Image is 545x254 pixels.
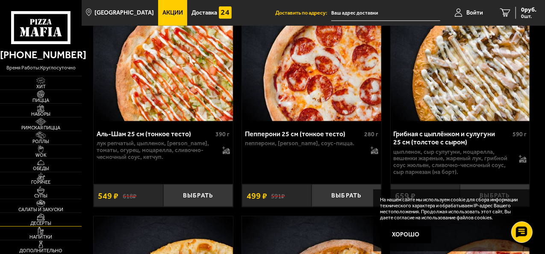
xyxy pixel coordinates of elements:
span: 549 ₽ [98,191,118,201]
span: 590 г [513,131,527,138]
img: 15daf4d41897b9f0e9f617042186c801.svg [219,6,232,19]
span: Доставка [191,10,217,16]
span: [GEOGRAPHIC_DATA] [95,10,154,16]
s: 591 ₽ [271,191,285,199]
s: 618 ₽ [123,191,136,199]
span: Акции [162,10,183,16]
span: 390 г [216,131,230,138]
button: Выбрать [312,184,381,207]
p: цыпленок, сыр сулугуни, моцарелла, вешенки жареные, жареный лук, грибной соус Жюльен, сливочно-че... [394,149,513,176]
span: Войти [466,10,483,16]
button: Выбрать [460,184,530,207]
div: Аль-Шам 25 см (тонкое тесто) [97,130,213,138]
div: Пепперони 25 см (тонкое тесто) [245,130,362,138]
span: 0 шт. [521,14,536,19]
span: 0 руб. [521,7,536,13]
span: 499 ₽ [247,191,267,201]
button: Выбрать [163,184,233,207]
input: Ваш адрес доставки [331,5,440,21]
span: Доставить по адресу: [275,10,331,16]
button: Хорошо [380,226,431,243]
span: 280 г [364,131,378,138]
p: лук репчатый, цыпленок, [PERSON_NAME], томаты, огурец, моцарелла, сливочно-чесночный соус, кетчуп. [97,140,216,161]
p: На нашем сайте мы используем cookie для сбора информации технического характера и обрабатываем IP... [380,197,524,221]
p: пепперони, [PERSON_NAME], соус-пицца. [245,140,365,147]
div: Грибная с цыплёнком и сулугуни 25 см (толстое с сыром) [394,130,510,146]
